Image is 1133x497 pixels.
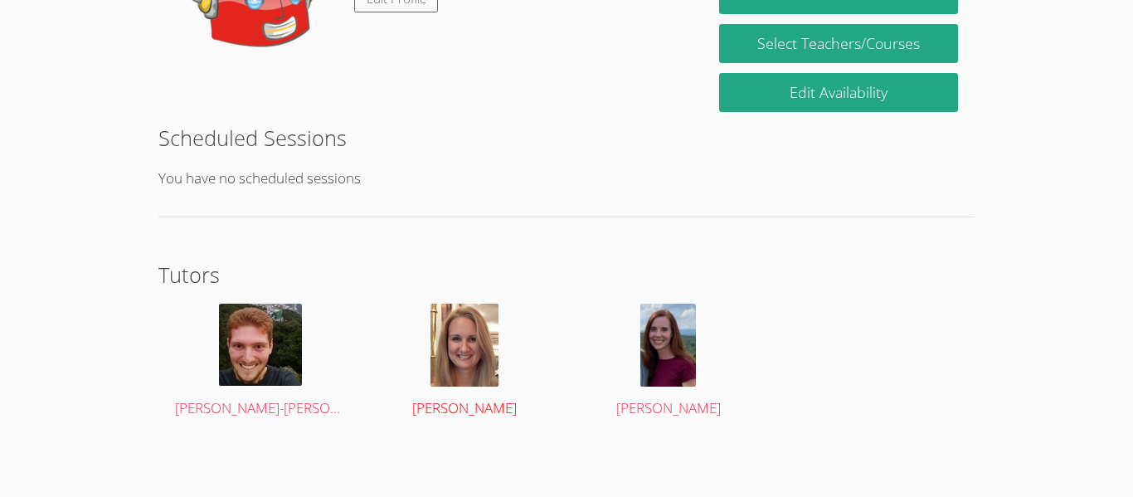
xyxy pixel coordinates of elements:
[158,167,975,191] p: You have no scheduled sessions
[430,304,498,387] img: avatar.png
[616,398,721,417] span: [PERSON_NAME]
[719,24,958,63] a: Select Teachers/Courses
[175,398,388,417] span: [PERSON_NAME]-[PERSON_NAME]
[583,304,755,421] a: [PERSON_NAME]
[219,304,302,386] img: avatar.png
[175,304,347,421] a: [PERSON_NAME]-[PERSON_NAME]
[379,304,551,421] a: [PERSON_NAME]
[640,304,696,387] img: Screen%20Shot%202023-01-11%20at%202.10.50%20PM.png
[719,73,958,112] a: Edit Availability
[158,259,975,290] h2: Tutors
[412,398,517,417] span: [PERSON_NAME]
[158,122,975,153] h2: Scheduled Sessions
